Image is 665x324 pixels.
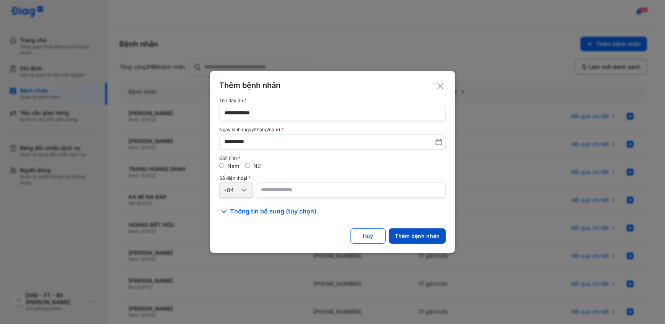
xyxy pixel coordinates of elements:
[395,233,440,239] div: Thêm bệnh nhân
[389,228,446,244] button: Thêm bệnh nhân
[219,156,446,161] div: Giới tính
[219,80,446,90] div: Thêm bệnh nhân
[219,98,446,103] div: Tên đầy đủ
[350,228,386,244] button: Huỷ
[219,176,446,181] div: Số điện thoại
[223,187,240,194] div: +84
[219,127,446,132] div: Ngày sinh (ngày/tháng/năm)
[230,207,316,216] span: Thông tin bổ sung (tùy chọn)
[227,163,239,169] label: Nam
[253,163,261,169] label: Nữ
